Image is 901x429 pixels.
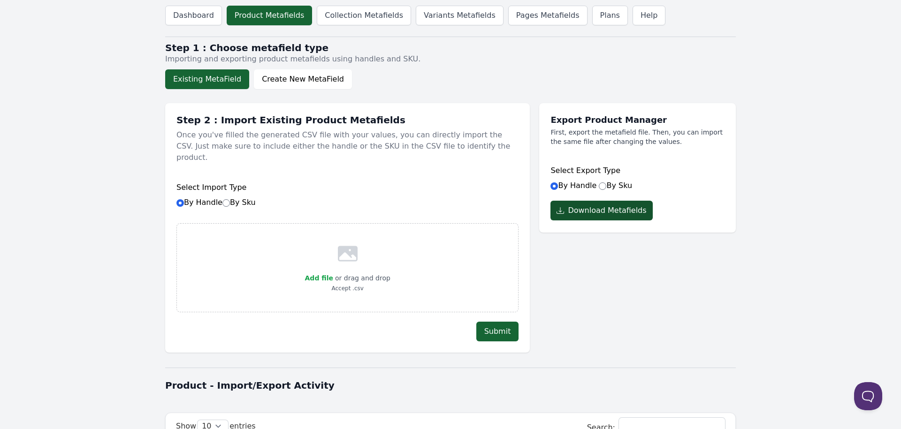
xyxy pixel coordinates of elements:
label: By Sku [222,198,256,207]
button: Create New MetaField [254,69,352,89]
h1: Product - Import/Export Activity [165,379,736,392]
a: Plans [592,6,628,25]
p: Accept .csv [305,284,390,293]
input: By Sku [222,199,230,207]
h1: Export Product Manager [550,114,725,126]
a: Product Metafields [227,6,312,25]
a: Variants Metafields [416,6,504,25]
p: First, export the metafield file. Then, you can import the same file after changing the values. [550,128,725,146]
label: By Handle [550,181,596,190]
h6: Select Import Type [176,182,519,193]
label: By Sku [599,181,632,190]
p: or drag and drop [333,272,390,284]
a: Pages Metafields [508,6,588,25]
button: Existing MetaField [165,69,249,89]
button: Submit [476,322,519,341]
h2: Step 1 : Choose metafield type [165,42,736,53]
input: By HandleBy Sku [176,199,184,207]
iframe: Toggle Customer Support [854,382,882,410]
label: By Handle [176,198,256,207]
input: By Sku [599,182,606,190]
h6: Select Export Type [550,165,725,176]
a: Help [633,6,665,25]
p: Importing and exporting product metafields using handles and SKU. [165,53,736,65]
a: Dashboard [165,6,222,25]
p: Once you've filled the generated CSV file with your values, you can directly import the CSV. Just... [176,126,519,167]
h1: Step 2 : Import Existing Product Metafields [176,114,519,126]
a: Collection Metafields [317,6,411,25]
button: Download Metafields [550,201,652,220]
span: Add file [305,274,333,282]
input: By Handle [550,182,558,190]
